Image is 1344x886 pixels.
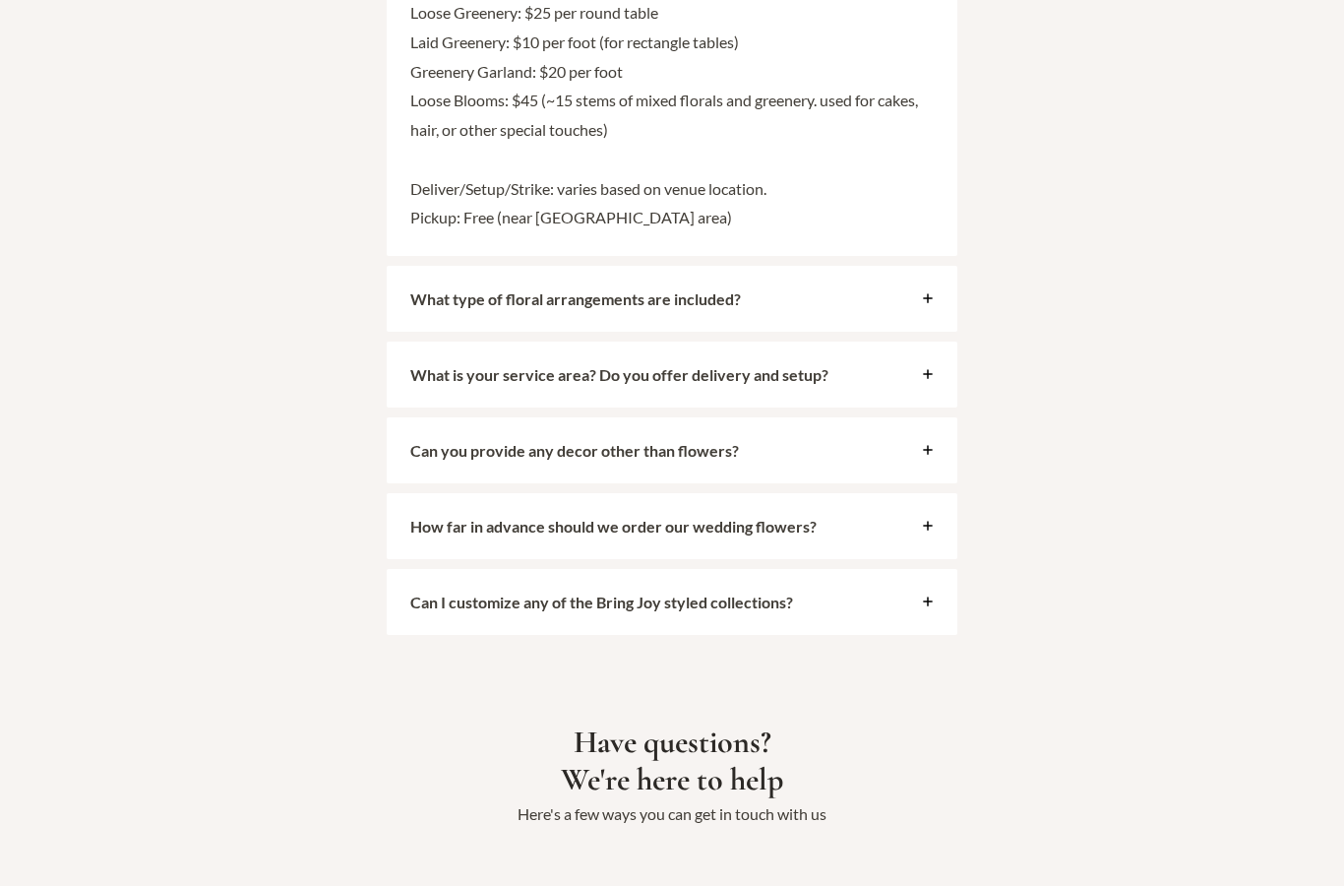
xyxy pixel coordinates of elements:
[410,441,739,460] strong: Can you provide any decor other than flowers?
[131,799,1213,829] p: Here's a few ways you can get in touch with us
[410,593,793,611] strong: Can I customize any of the Bring Joy styled collections?
[131,724,1213,799] h2: Have questions? We're here to help
[410,289,741,308] strong: What type of floral arrangements are included?
[410,517,817,536] strong: How far in advance should we order our wedding flowers?
[410,365,828,384] strong: What is your service area? Do you offer delivery and setup?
